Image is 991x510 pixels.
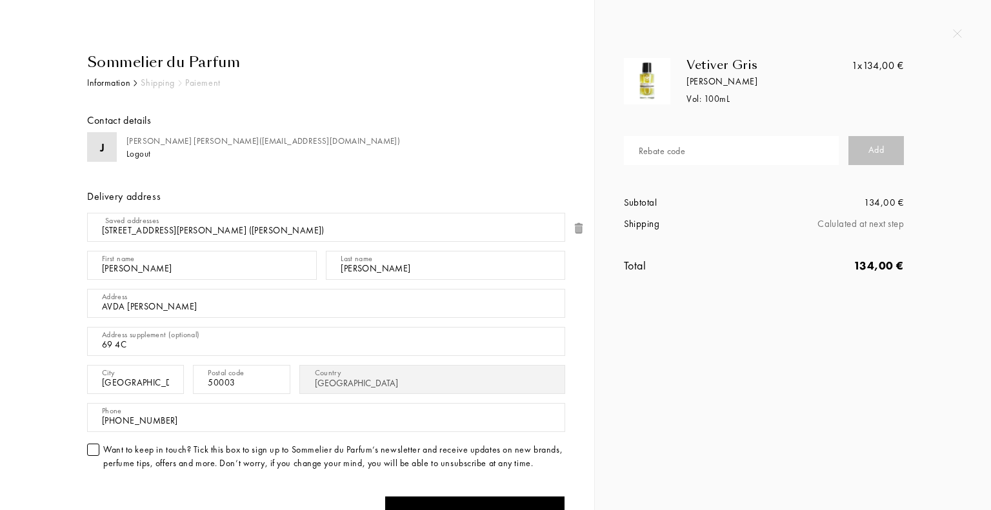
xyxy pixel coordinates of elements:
[686,75,857,88] div: [PERSON_NAME]
[102,291,128,302] div: Address
[87,52,565,73] div: Sommelier du Parfum
[852,59,863,72] span: 1x
[848,136,904,165] div: Add
[105,215,159,226] div: Saved addresses
[686,92,857,106] div: Vol: 100 mL
[624,257,764,274] div: Total
[764,217,904,231] div: Calulated at next step
[624,217,764,231] div: Shipping
[87,76,130,90] div: Information
[624,195,764,210] div: Subtotal
[141,76,174,90] div: Shipping
[90,94,149,147] div: Contact details
[208,367,244,378] div: Postal code
[627,61,667,101] img: AE3AYDNC92.png
[572,222,585,235] img: trash.png
[639,144,686,158] div: Rebate code
[126,135,400,148] div: [PERSON_NAME] [PERSON_NAME] ( [EMAIL_ADDRESS][DOMAIN_NAME] )
[185,76,220,90] div: Paiement
[315,367,342,378] div: Country
[126,147,150,160] div: Logout
[87,189,565,204] div: Delivery address
[100,139,105,156] div: J
[852,58,904,74] div: 134,00 €
[764,195,904,210] div: 134,00 €
[178,80,182,86] img: arr_grey.svg
[134,80,137,86] img: arr_black.svg
[764,257,904,274] div: 134,00 €
[953,29,962,38] img: quit_onboard.svg
[102,367,115,378] div: City
[341,253,372,264] div: Last name
[102,405,122,417] div: Phone
[686,58,857,72] div: Vetiver Gris
[102,253,135,264] div: First name
[103,443,565,470] div: Want to keep in touch? Tick this box to sign up to Sommelier du Parfum’s newsletter and receive u...
[102,329,199,340] div: Address supplement (optional)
